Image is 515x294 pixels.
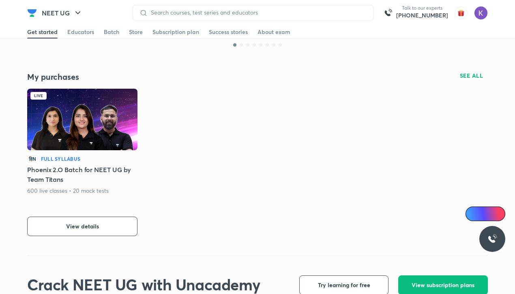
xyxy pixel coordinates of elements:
a: Subscription plan [152,26,199,38]
span: Try learning for free [318,281,370,289]
a: Get started [27,26,58,38]
span: SEE ALL [460,73,483,79]
img: Batch Thumbnail [27,89,137,150]
div: Get started [27,28,58,36]
div: Batch [104,28,119,36]
button: View details [27,217,137,236]
h1: Crack NEET UG with Unacademy [27,275,260,294]
span: Ai Doubts [479,211,500,217]
h4: My purchases [27,72,257,82]
a: Educators [67,26,94,38]
div: Success stories [209,28,248,36]
a: [PHONE_NUMBER] [396,11,448,19]
button: SEE ALL [455,69,488,82]
img: Icon [470,211,477,217]
h6: Full Syllabus [41,155,80,162]
a: Success stories [209,26,248,38]
input: Search courses, test series and educators [148,9,367,16]
div: About exam [257,28,290,36]
span: View details [66,222,99,230]
a: Batch [104,26,119,38]
h5: Phoenix 2.O Batch for NEET UG by Team Titans [27,165,137,184]
div: Store [129,28,143,36]
p: 600 live classes • 20 mock tests [27,187,109,195]
span: View subscription plans [412,281,474,289]
img: avatar [455,6,468,19]
button: NEET UG [37,5,88,21]
img: Koyna Rana [474,6,488,20]
a: Store [129,26,143,38]
div: Educators [67,28,94,36]
img: call-us [380,5,396,21]
a: Ai Doubts [466,207,505,221]
div: Subscription plan [152,28,199,36]
img: Company Logo [27,8,37,18]
p: Talk to our experts [396,5,448,11]
img: ttu [487,234,497,244]
p: हिN [27,155,38,162]
div: Live [30,92,47,100]
a: About exam [257,26,290,38]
